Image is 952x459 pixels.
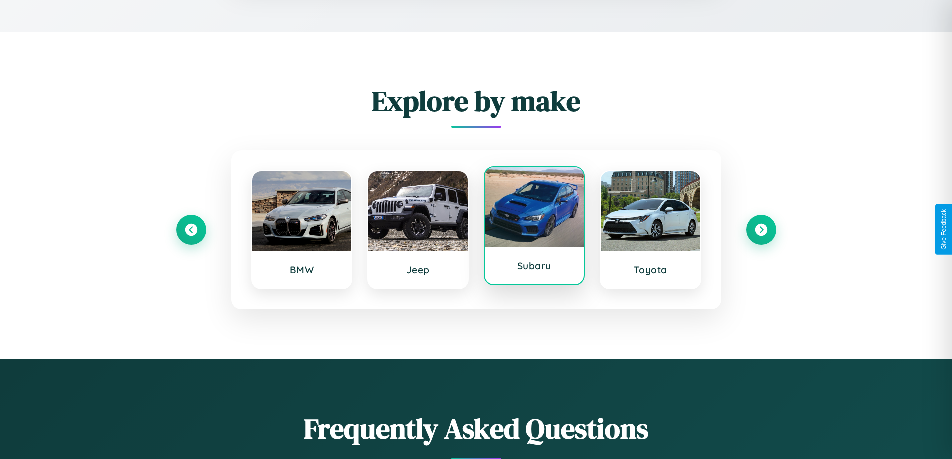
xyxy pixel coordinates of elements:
[378,264,458,276] h3: Jeep
[495,260,574,272] h3: Subaru
[611,264,690,276] h3: Toyota
[176,82,776,120] h2: Explore by make
[262,264,342,276] h3: BMW
[176,409,776,448] h2: Frequently Asked Questions
[940,209,947,250] div: Give Feedback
